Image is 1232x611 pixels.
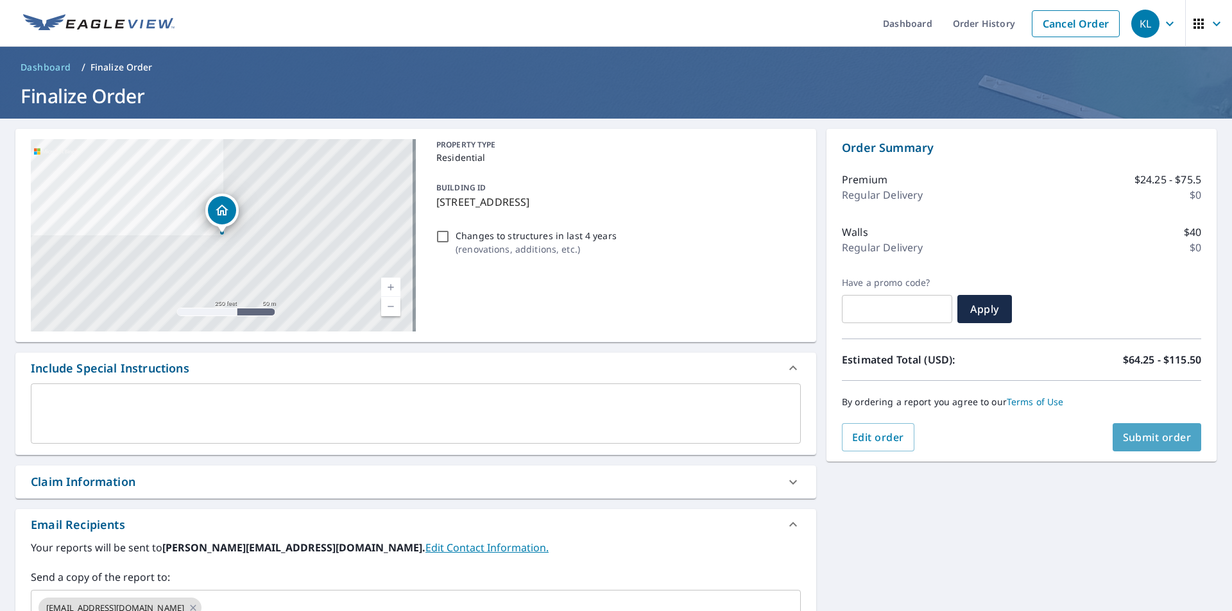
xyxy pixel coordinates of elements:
button: Edit order [842,423,914,451]
p: [STREET_ADDRESS] [436,194,796,210]
a: Dashboard [15,57,76,78]
div: Claim Information [15,465,816,498]
p: ( renovations, additions, etc. ) [456,242,617,256]
p: $0 [1190,187,1201,203]
label: Have a promo code? [842,277,952,289]
a: Current Level 17, Zoom In [381,278,400,297]
a: Cancel Order [1032,10,1120,37]
p: $24.25 - $75.5 [1134,172,1201,187]
div: Dropped pin, building 1, Residential property, 330 22nd Ave N Saint Cloud, MN 56303 [205,194,239,233]
nav: breadcrumb [15,57,1217,78]
div: Email Recipients [15,509,816,540]
p: $0 [1190,240,1201,255]
span: Edit order [852,430,904,444]
p: Finalize Order [90,61,153,74]
p: Estimated Total (USD): [842,352,1022,367]
div: Claim Information [31,473,135,490]
p: Regular Delivery [842,240,923,255]
img: EV Logo [23,14,175,33]
div: Include Special Instructions [31,360,189,377]
div: Email Recipients [31,516,125,533]
h1: Finalize Order [15,83,1217,109]
p: $40 [1184,224,1201,240]
span: Dashboard [21,61,71,74]
p: By ordering a report you agree to our [842,396,1201,408]
p: Walls [842,224,868,240]
span: Submit order [1123,430,1192,444]
a: Terms of Use [1007,396,1064,408]
a: EditContactInfo [425,540,549,555]
div: Include Special Instructions [15,353,816,383]
b: [PERSON_NAME][EMAIL_ADDRESS][DOMAIN_NAME]. [162,540,425,555]
p: Residential [436,151,796,164]
button: Submit order [1113,423,1202,451]
p: $64.25 - $115.50 [1123,352,1201,367]
p: PROPERTY TYPE [436,139,796,151]
button: Apply [957,295,1012,323]
p: Premium [842,172,887,187]
p: Order Summary [842,139,1201,156]
li: / [81,60,85,75]
p: Regular Delivery [842,187,923,203]
div: KL [1131,10,1159,38]
span: Apply [968,302,1002,316]
p: BUILDING ID [436,182,486,193]
label: Your reports will be sent to [31,540,801,555]
p: Changes to structures in last 4 years [456,229,617,242]
a: Current Level 17, Zoom Out [381,297,400,316]
label: Send a copy of the report to: [31,569,801,585]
